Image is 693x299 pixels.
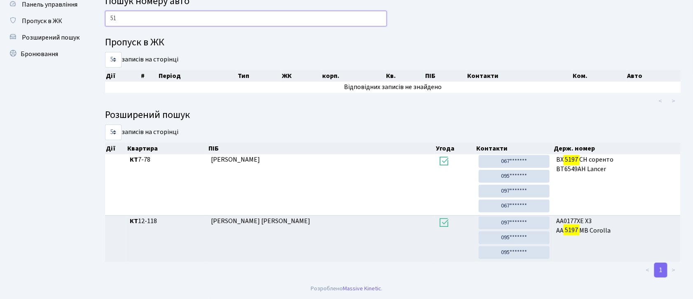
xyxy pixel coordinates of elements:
[281,70,321,82] th: ЖК
[21,49,58,59] span: Бронювання
[105,143,126,154] th: Дії
[556,155,677,174] span: ВХ СН соренто ВТ6549АН Lancer
[4,46,87,62] a: Бронювання
[564,224,579,236] mark: 5197
[556,217,677,235] span: AA0177XE Х3 AA MB Corolla
[22,33,80,42] span: Розширений пошук
[572,70,626,82] th: Ком.
[22,16,62,26] span: Пропуск в ЖК
[4,13,87,29] a: Пропуск в ЖК
[435,143,475,154] th: Угода
[130,155,204,165] span: 7-78
[105,52,122,68] select: записів на сторінці
[564,154,579,165] mark: 5197
[130,155,138,164] b: КТ
[627,70,681,82] th: Авто
[105,82,681,93] td: Відповідних записів не знайдено
[654,263,667,278] a: 1
[321,70,385,82] th: корп.
[105,125,178,140] label: записів на сторінці
[311,284,382,293] div: Розроблено .
[385,70,424,82] th: Кв.
[211,217,310,226] span: [PERSON_NAME] [PERSON_NAME]
[211,155,260,164] span: [PERSON_NAME]
[475,143,553,154] th: Контакти
[105,11,387,26] input: Пошук
[126,143,208,154] th: Квартира
[140,70,158,82] th: #
[208,143,435,154] th: ПІБ
[105,109,681,121] h4: Розширений пошук
[553,143,681,154] th: Держ. номер
[105,125,122,140] select: записів на сторінці
[158,70,236,82] th: Період
[237,70,281,82] th: Тип
[130,217,204,226] span: 12-118
[4,29,87,46] a: Розширений пошук
[105,70,140,82] th: Дії
[105,37,681,49] h4: Пропуск в ЖК
[130,217,138,226] b: КТ
[466,70,572,82] th: Контакти
[105,52,178,68] label: записів на сторінці
[424,70,466,82] th: ПІБ
[343,284,381,293] a: Massive Kinetic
